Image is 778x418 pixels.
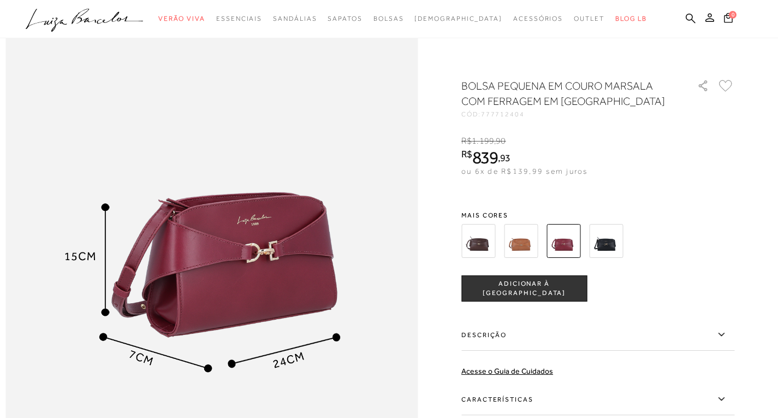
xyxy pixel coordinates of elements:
img: BOLSA PEQUENA EM COURO CARAMELO COM FERRAGEM EM GANCHO [504,224,538,258]
a: categoryNavScreenReaderText [158,9,205,29]
span: Verão Viva [158,15,205,22]
span: Sandálias [273,15,317,22]
span: 839 [472,148,498,167]
span: 1.199 [472,136,494,146]
span: Mais cores [461,212,734,219]
span: Acessórios [513,15,563,22]
span: 90 [496,136,506,146]
span: ADICIONAR À [GEOGRAPHIC_DATA] [462,279,586,298]
a: categoryNavScreenReaderText [574,9,604,29]
span: [DEMOGRAPHIC_DATA] [414,15,502,22]
i: , [494,136,506,146]
span: 777712404 [481,110,525,118]
div: CÓD: [461,111,680,117]
a: noSubCategoriesText [414,9,502,29]
h1: BOLSA PEQUENA EM COURO MARSALA COM FERRAGEM EM [GEOGRAPHIC_DATA] [461,78,666,109]
a: categoryNavScreenReaderText [373,9,404,29]
span: 93 [500,152,510,163]
a: BLOG LB [615,9,647,29]
button: ADICIONAR À [GEOGRAPHIC_DATA] [461,275,587,302]
span: 0 [729,11,737,19]
img: BOLSA PEQUENA EM COURO CAFÉ COM FERRAGEM EM GANCHO [461,224,495,258]
span: Bolsas [373,15,404,22]
i: , [498,153,510,163]
span: Outlet [574,15,604,22]
a: categoryNavScreenReaderText [513,9,563,29]
span: BLOG LB [615,15,647,22]
i: R$ [461,136,472,146]
a: Acesse o Guia de Cuidados [461,367,553,375]
img: BOLSA PEQUENA EM COURO PRETO COM FERRAGEM EM GANCHO [589,224,623,258]
a: categoryNavScreenReaderText [328,9,362,29]
button: 0 [721,12,736,27]
label: Descrição [461,319,734,351]
span: Sapatos [328,15,362,22]
a: categoryNavScreenReaderText [273,9,317,29]
img: BOLSA PEQUENA EM COURO MARSALA COM FERRAGEM EM GANCHO [547,224,580,258]
span: Essenciais [216,15,262,22]
label: Características [461,384,734,415]
span: ou 6x de R$139,99 sem juros [461,167,587,175]
i: R$ [461,149,472,159]
a: categoryNavScreenReaderText [216,9,262,29]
